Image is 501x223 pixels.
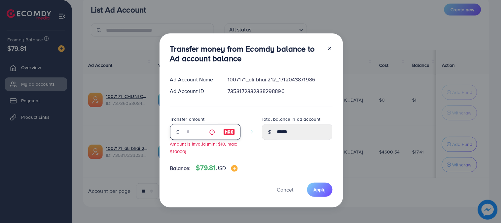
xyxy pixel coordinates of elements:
[165,87,223,95] div: Ad Account ID
[216,164,226,172] span: USD
[314,186,326,193] span: Apply
[262,116,321,122] label: Total balance in ad account
[222,87,338,95] div: 7353172332338298896
[165,76,223,83] div: Ad Account Name
[307,183,333,197] button: Apply
[170,116,205,122] label: Transfer amount
[269,183,302,197] button: Cancel
[223,128,235,136] img: image
[277,186,294,193] span: Cancel
[170,141,237,155] small: Amount is invalid (min: $10, max: $10000)
[196,164,238,172] h4: $79.81
[231,165,238,172] img: image
[222,76,338,83] div: 1007171_ali bhai 212_1712043871986
[170,164,191,172] span: Balance:
[170,44,322,63] h3: Transfer money from Ecomdy balance to Ad account balance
